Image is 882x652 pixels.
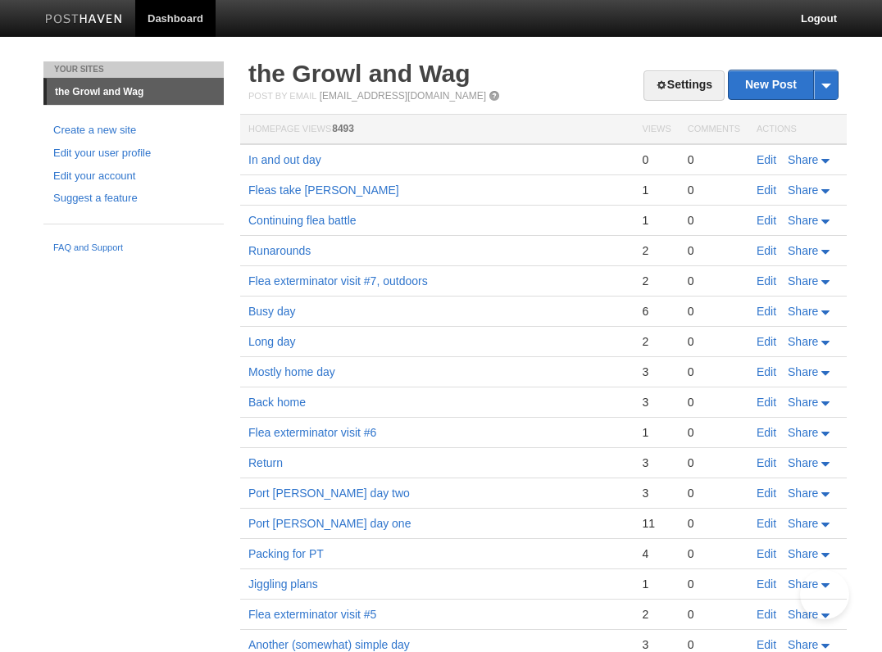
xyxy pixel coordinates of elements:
[248,396,306,409] a: Back home
[248,91,316,101] span: Post by Email
[757,608,776,621] a: Edit
[248,487,410,500] a: Port [PERSON_NAME] day two
[757,577,776,591] a: Edit
[729,70,838,99] a: New Post
[788,335,818,348] span: Share
[248,274,428,288] a: Flea exterminator visit #7, outdoors
[53,122,214,139] a: Create a new site
[757,638,776,651] a: Edit
[788,153,818,166] span: Share
[248,365,335,378] a: Mostly home day
[680,115,748,145] th: Comments
[788,426,818,439] span: Share
[688,425,740,440] div: 0
[642,425,671,440] div: 1
[45,14,123,26] img: Posthaven-bar
[642,486,671,500] div: 3
[642,607,671,622] div: 2
[748,115,847,145] th: Actions
[788,183,818,197] span: Share
[642,152,671,167] div: 0
[248,153,321,166] a: In and out day
[688,546,740,561] div: 0
[642,546,671,561] div: 4
[688,455,740,470] div: 0
[642,637,671,652] div: 3
[788,517,818,530] span: Share
[688,213,740,228] div: 0
[642,243,671,258] div: 2
[642,516,671,531] div: 11
[320,90,486,102] a: [EMAIL_ADDRESS][DOMAIN_NAME]
[53,168,214,185] a: Edit your account
[788,396,818,409] span: Share
[788,547,818,560] span: Share
[757,487,776,500] a: Edit
[248,608,376,621] a: Flea exterminator visit #5
[43,61,224,78] li: Your Sites
[248,638,410,651] a: Another (somewhat) simple day
[53,145,214,162] a: Edit your user profile
[757,396,776,409] a: Edit
[757,547,776,560] a: Edit
[47,79,224,105] a: the Growl and Wag
[688,607,740,622] div: 0
[688,395,740,410] div: 0
[688,274,740,288] div: 0
[248,244,311,257] a: Runarounds
[53,190,214,207] a: Suggest a feature
[642,213,671,228] div: 1
[757,183,776,197] a: Edit
[248,335,296,348] a: Long day
[248,547,324,560] a: Packing for PT
[757,335,776,348] a: Edit
[757,365,776,378] a: Edit
[788,244,818,257] span: Share
[688,152,740,167] div: 0
[788,305,818,318] span: Share
[757,456,776,469] a: Edit
[688,183,740,197] div: 0
[642,304,671,319] div: 6
[642,334,671,349] div: 2
[642,364,671,379] div: 3
[757,244,776,257] a: Edit
[688,486,740,500] div: 0
[248,183,399,197] a: Fleas take [PERSON_NAME]
[788,487,818,500] span: Share
[642,274,671,288] div: 2
[642,183,671,197] div: 1
[757,305,776,318] a: Edit
[757,517,776,530] a: Edit
[788,214,818,227] span: Share
[788,456,818,469] span: Share
[248,426,376,439] a: Flea exterminator visit #6
[788,365,818,378] span: Share
[757,274,776,288] a: Edit
[688,516,740,531] div: 0
[248,456,283,469] a: Return
[248,305,296,318] a: Busy day
[248,214,357,227] a: Continuing flea battle
[248,577,318,591] a: Jiggling plans
[240,115,634,145] th: Homepage Views
[688,243,740,258] div: 0
[800,570,849,619] iframe: Help Scout Beacon - Open
[248,517,411,530] a: Port [PERSON_NAME] day one
[53,241,214,256] a: FAQ and Support
[688,334,740,349] div: 0
[332,123,354,134] span: 8493
[788,577,818,591] span: Share
[642,395,671,410] div: 3
[642,577,671,591] div: 1
[634,115,679,145] th: Views
[757,214,776,227] a: Edit
[688,637,740,652] div: 0
[688,364,740,379] div: 0
[788,274,818,288] span: Share
[757,426,776,439] a: Edit
[757,153,776,166] a: Edit
[688,577,740,591] div: 0
[788,638,818,651] span: Share
[788,608,818,621] span: Share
